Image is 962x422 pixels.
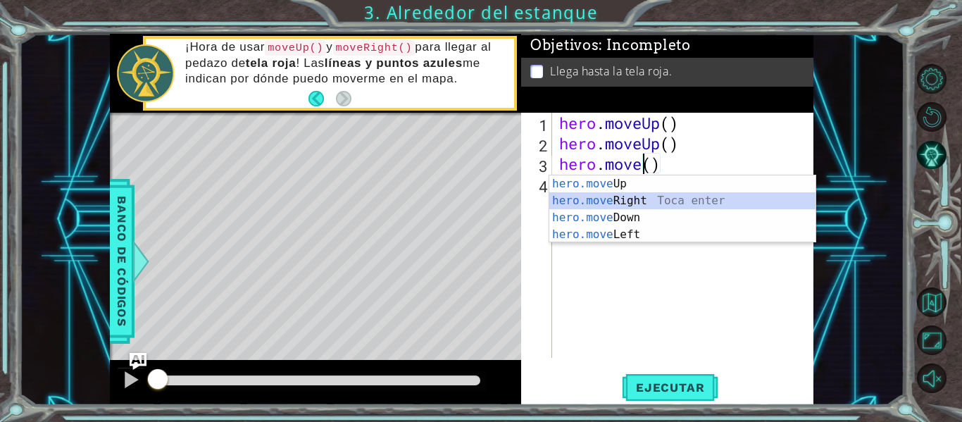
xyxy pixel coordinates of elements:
[524,156,552,176] div: 3
[524,115,552,135] div: 1
[917,102,947,132] button: Reiniciar nivel
[917,325,947,355] button: Maximizar navegador
[111,189,133,335] span: Banco de códigos
[325,56,463,70] strong: líneas y puntos azules
[117,367,145,396] button: Ctrl + P: Pause
[919,283,962,321] a: Volver al mapa
[917,64,947,94] button: Opciones de nivel
[622,380,718,395] span: Ejecutar
[246,56,296,70] strong: tela roja
[917,364,947,393] button: Sonido encendido
[599,37,690,54] span: : Incompleto
[524,176,552,197] div: 4
[336,91,351,106] button: Next
[333,40,416,56] code: moveRight()
[130,353,146,370] button: Ask AI
[524,135,552,156] div: 2
[308,91,336,106] button: Back
[530,37,691,54] span: Objetivos
[917,140,947,170] button: Pista IA
[917,287,947,317] button: Volver al mapa
[622,373,718,402] button: Shift+Enter: Ejecutar el código.
[185,39,504,87] p: ¡Hora de usar y para llegar al pedazo de ! Las me indican por dónde puedo moverme en el mapa.
[550,63,672,79] p: Llega hasta la tela roja.
[265,40,326,56] code: moveUp()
